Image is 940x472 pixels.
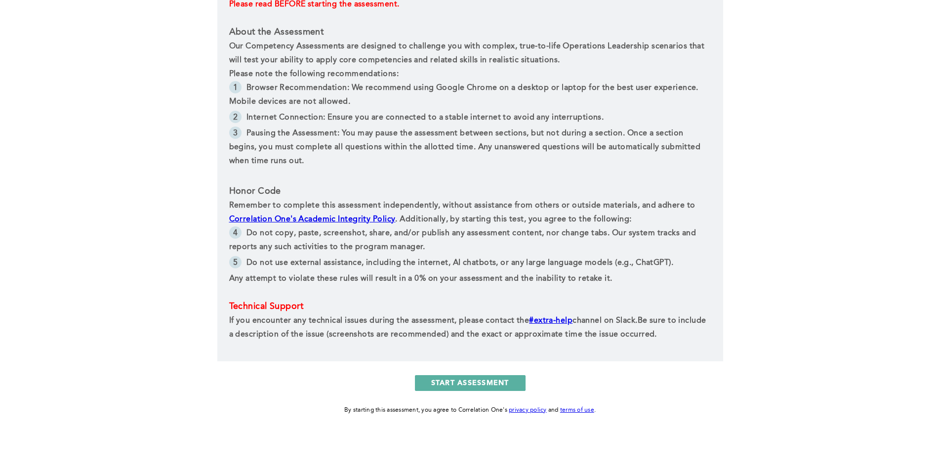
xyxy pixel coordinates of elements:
[229,202,697,210] span: Remember to complete this assessment independently, without assistance from others or outside mat...
[344,405,596,416] div: By starting this assessment, you agree to Correlation One's and .
[229,70,399,78] span: Please note the following recommendations:
[395,215,631,223] span: . Additionally, by starting this test, you agree to the following:
[560,407,594,413] a: terms of use
[415,375,526,391] button: START ASSESSMENT
[229,302,303,311] span: Technical Support
[229,275,613,283] span: Any attempt to violate these rules will result in a 0% on your assessment and the inability to re...
[529,317,572,325] a: #extra-help
[229,127,711,170] li: Pausing the Assessment: You may pause the assessment between sections, but not during a section. ...
[509,407,547,413] a: privacy policy
[229,317,530,325] span: If you encounter any technical issues during the assessment, please contact the
[229,215,396,223] a: Correlation One's Academic Integrity Policy
[229,187,281,196] span: Honor Code
[229,317,708,339] span: Be sure to include a description of the issue (screenshots are recommended) and the exact or appr...
[246,259,673,267] span: Do not use external assistance, including the internet, AI chatbots, or any large language models...
[246,114,604,122] span: Internet Connection: Ensure you are connected to a stable internet to avoid any interruptions.
[229,229,698,251] span: Do not copy, paste, screenshot, share, and/or publish any assessment content, nor change tabs. Ou...
[229,84,701,106] span: Browser Recommendation: We recommend using Google Chrome on a desktop or laptop for the best user...
[229,28,324,37] strong: About the Assessment
[572,317,637,325] span: channel on Slack.
[229,0,400,8] span: Please read BEFORE starting the assessment.
[229,43,707,64] span: Our Competency Assessments are designed to challenge you with complex, true-to-life Operations Le...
